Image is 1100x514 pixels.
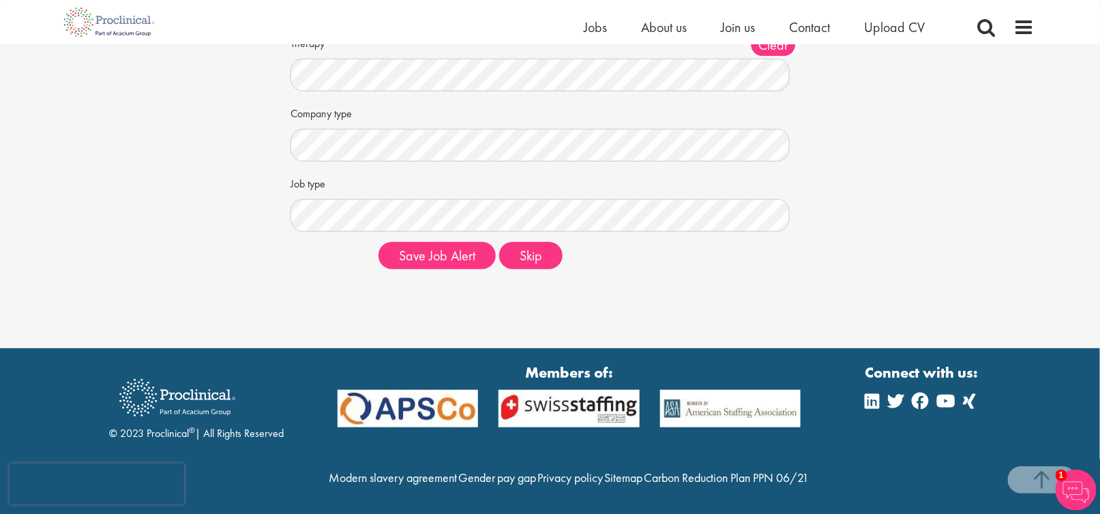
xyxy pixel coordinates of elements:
[488,390,650,427] img: APSCo
[644,470,809,485] a: Carbon Reduction Plan PPN 06/21
[327,390,489,427] img: APSCo
[189,425,195,436] sup: ®
[499,242,563,269] button: Skip
[291,102,368,122] label: Company type
[604,470,642,485] a: Sitemap
[109,369,246,426] img: Proclinical Recruitment
[584,18,608,36] a: Jobs
[291,172,368,192] label: Job type
[338,362,801,383] strong: Members of:
[722,18,756,36] a: Join us
[642,18,687,36] a: About us
[537,470,603,485] a: Privacy policy
[1056,470,1067,481] span: 1
[378,242,496,269] button: Save Job Alert
[865,18,925,36] a: Upload CV
[10,464,184,504] iframe: reCAPTCHA
[650,390,812,427] img: APSCo
[109,369,284,442] div: © 2023 Proclinical | All Rights Reserved
[790,18,831,36] a: Contact
[458,470,537,485] a: Gender pay gap
[1056,470,1097,511] img: Chatbot
[865,362,981,383] strong: Connect with us:
[329,470,457,485] a: Modern slavery agreement
[752,34,795,57] span: Clear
